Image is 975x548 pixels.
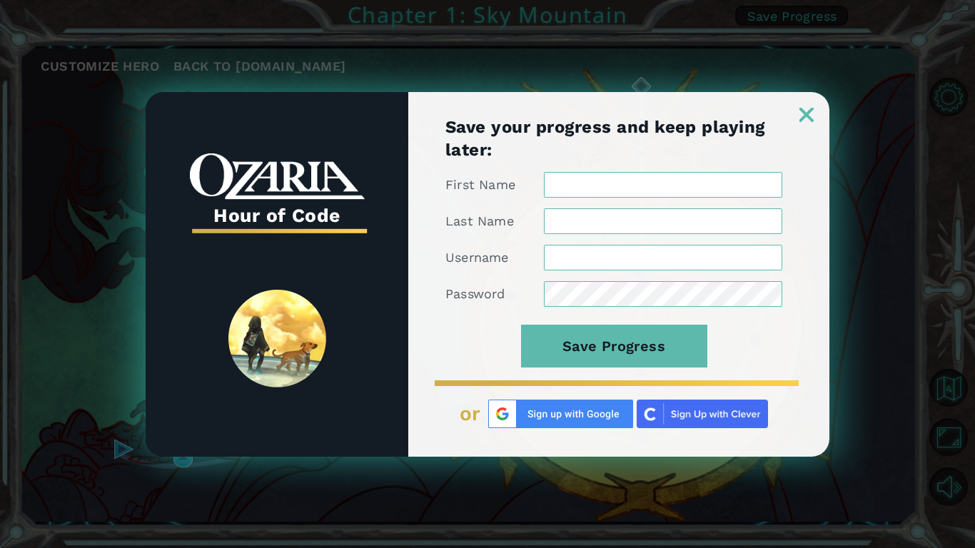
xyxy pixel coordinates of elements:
[445,249,509,266] label: Username
[190,200,365,231] h3: Hour of Code
[445,176,515,193] label: First Name
[488,400,633,428] img: Google%20Sign%20Up.png
[190,153,365,200] img: whiteOzariaWordmark.png
[445,116,782,161] h1: Save your progress and keep playing later:
[445,285,505,303] label: Password
[460,402,481,425] span: or
[637,400,768,428] img: clever_sso_button@2x.png
[799,108,814,122] img: ExitButton_Dusk.png
[228,290,326,387] img: SpiritLandReveal.png
[445,213,514,230] label: Last Name
[521,325,707,367] button: Save Progress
